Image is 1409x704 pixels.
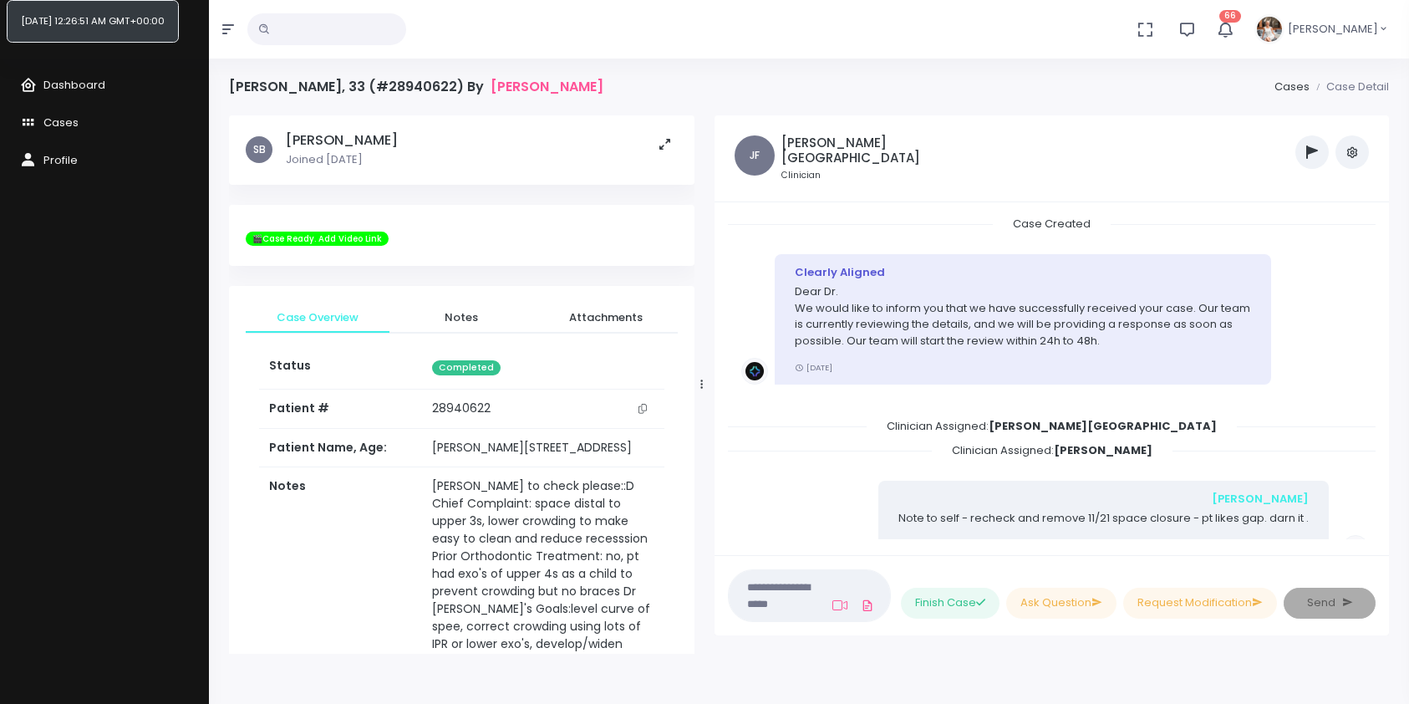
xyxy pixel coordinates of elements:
div: scrollable content [229,115,694,654]
p: Note to self - recheck and remove 11/21 space closure - pt likes gap. darn it . [898,510,1309,527]
span: Attachments [547,309,664,326]
span: Case Created [993,211,1111,237]
h5: [PERSON_NAME][GEOGRAPHIC_DATA] [781,135,933,166]
h5: [PERSON_NAME] [286,132,398,149]
a: Add Loom Video [829,599,851,612]
div: Clearly Aligned [795,264,1251,281]
span: Completed [432,360,501,376]
span: 🎬Case Ready. Add Video Link [246,232,389,247]
td: [PERSON_NAME][STREET_ADDRESS] [422,429,664,467]
small: [DATE] [795,362,832,373]
div: scrollable content [728,216,1376,538]
small: Clinician [781,169,933,182]
button: Finish Case [901,588,1000,619]
a: [PERSON_NAME] [491,79,603,94]
th: Patient Name, Age: [259,429,422,467]
span: Clinician Assigned: [932,437,1172,463]
p: Dear Dr. We would like to inform you that we have successfully received your case. Our team is cu... [795,283,1251,349]
span: Notes [403,309,520,326]
button: Request Modification [1123,588,1277,619]
b: [PERSON_NAME][GEOGRAPHIC_DATA] [989,418,1217,434]
div: [PERSON_NAME] [898,491,1309,508]
a: Add Files [857,590,877,620]
span: Dashboard [43,77,105,93]
span: JF [735,135,775,176]
a: Cases [1274,79,1310,94]
li: Case Detail [1310,79,1389,95]
th: Patient # [259,390,422,429]
td: 28940622 [422,390,664,428]
p: Joined [DATE] [286,151,398,168]
button: Ask Question [1006,588,1117,619]
span: [PERSON_NAME] [1288,21,1378,38]
span: Clinician Assigned: [867,413,1237,439]
b: [PERSON_NAME] [1054,442,1152,458]
span: Profile [43,152,78,168]
span: 66 [1219,10,1241,23]
img: Header Avatar [1254,14,1284,44]
span: Cases [43,115,79,130]
span: [DATE] 12:26:51 AM GMT+00:00 [21,14,165,28]
h4: [PERSON_NAME], 33 (#28940622) By [229,79,603,94]
th: Status [259,347,422,390]
span: SB [246,136,272,163]
span: Case Overview [259,309,376,326]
